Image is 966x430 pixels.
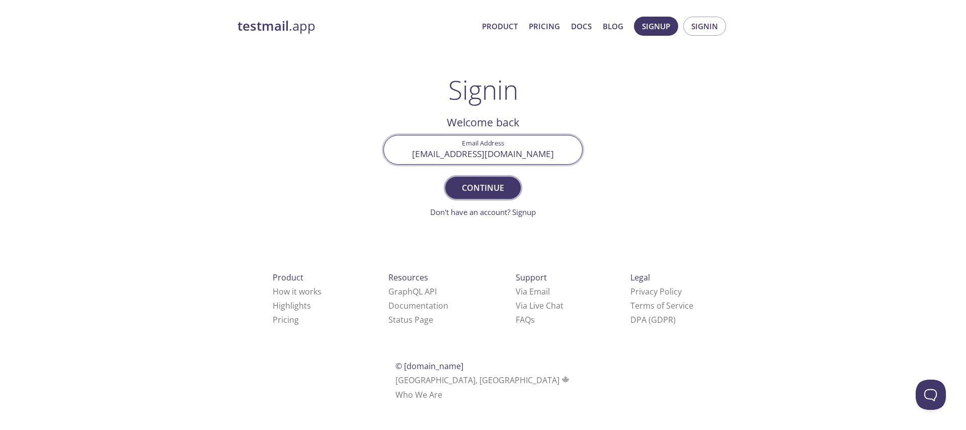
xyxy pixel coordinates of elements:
[691,20,718,33] span: Signin
[683,17,726,36] button: Signin
[531,314,535,325] span: s
[237,18,474,35] a: testmail.app
[388,300,448,311] a: Documentation
[448,75,518,105] h1: Signin
[395,389,442,400] a: Who We Are
[388,314,433,325] a: Status Page
[516,286,550,297] a: Via Email
[630,272,650,283] span: Legal
[516,314,535,325] a: FAQ
[482,20,518,33] a: Product
[273,286,321,297] a: How it works
[388,286,437,297] a: GraphQL API
[273,272,303,283] span: Product
[456,181,510,195] span: Continue
[630,314,676,325] a: DPA (GDPR)
[516,300,563,311] a: Via Live Chat
[630,300,693,311] a: Terms of Service
[445,177,521,199] button: Continue
[571,20,592,33] a: Docs
[395,361,463,372] span: © [DOMAIN_NAME]
[603,20,623,33] a: Blog
[388,272,428,283] span: Resources
[237,17,289,35] strong: testmail
[642,20,670,33] span: Signup
[630,286,682,297] a: Privacy Policy
[516,272,547,283] span: Support
[273,300,311,311] a: Highlights
[634,17,678,36] button: Signup
[273,314,299,325] a: Pricing
[916,380,946,410] iframe: Help Scout Beacon - Open
[383,114,583,131] h2: Welcome back
[395,375,571,386] span: [GEOGRAPHIC_DATA], [GEOGRAPHIC_DATA]
[529,20,560,33] a: Pricing
[430,207,536,217] a: Don't have an account? Signup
